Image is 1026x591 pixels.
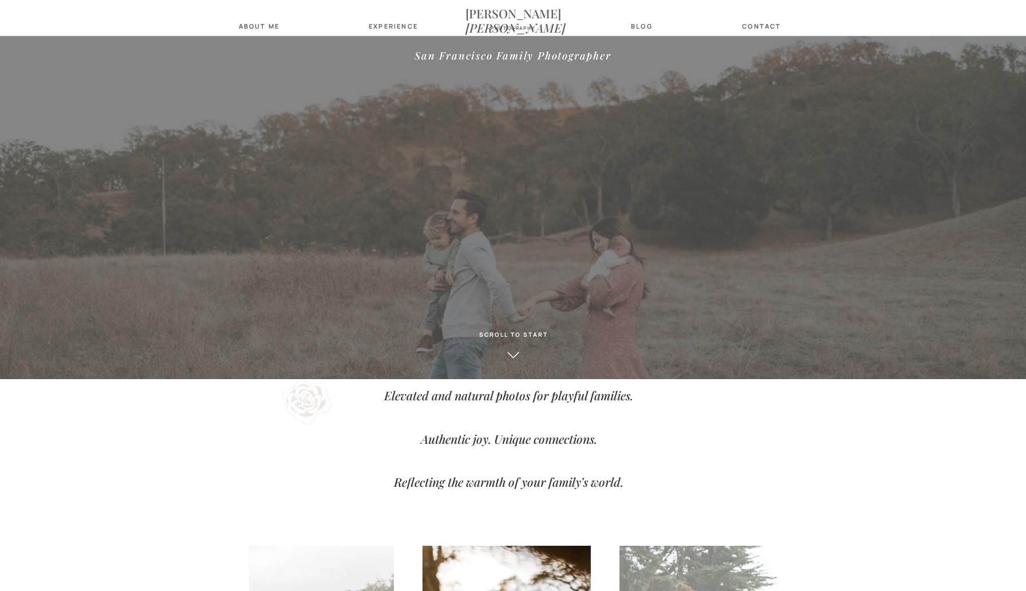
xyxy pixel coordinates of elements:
[369,22,414,30] a: Experience
[465,6,561,19] nav: [PERSON_NAME]
[465,19,566,36] i: [PERSON_NAME]
[625,22,659,30] a: blog
[433,331,594,344] a: scroll to start
[484,25,542,33] a: photography
[739,22,784,30] a: contact
[235,22,283,30] a: about Me
[297,50,729,84] h1: San Francisco Family Photographer
[465,6,561,19] a: [PERSON_NAME][PERSON_NAME]
[330,385,688,432] p: Elevated and natural photos for playful families. Authentic joy. Unique connections. Reflecting t...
